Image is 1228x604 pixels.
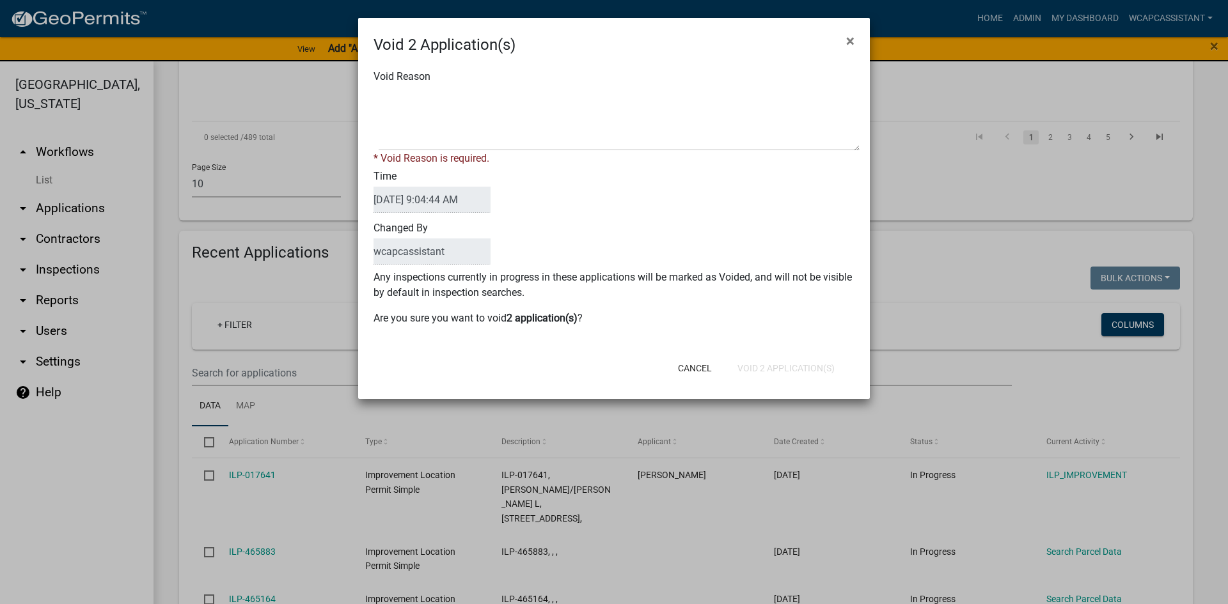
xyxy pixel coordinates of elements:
[507,312,578,324] b: 2 application(s)
[374,223,491,265] label: Changed By
[374,151,854,166] div: * Void Reason is required.
[374,311,854,326] p: Are you sure you want to void ?
[668,357,722,380] button: Cancel
[846,32,854,50] span: ×
[379,87,860,151] textarea: Void Reason
[374,33,516,56] h4: Void 2 Application(s)
[374,72,430,82] label: Void Reason
[374,238,491,265] input: BulkActionUser
[374,187,491,213] input: DateTime
[374,171,491,213] label: Time
[727,357,845,380] button: Void 2 Application(s)
[374,270,854,300] p: Any inspections currently in progress in these applications will be marked as Voided, and will no...
[836,23,865,59] button: Close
